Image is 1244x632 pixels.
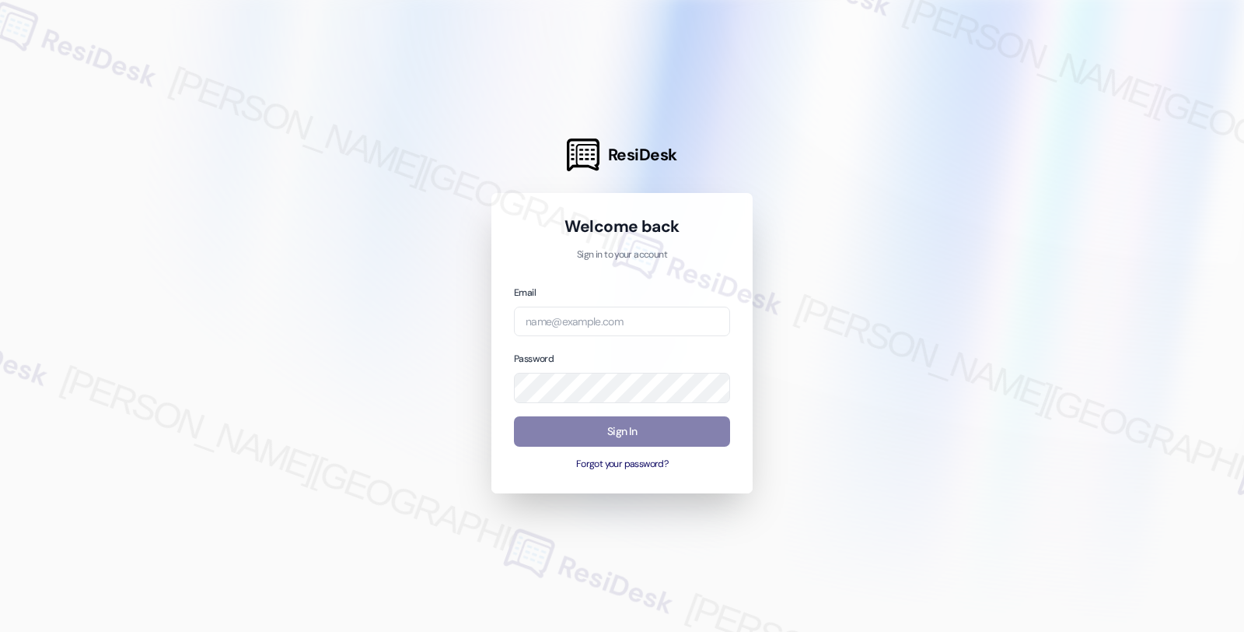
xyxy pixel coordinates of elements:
[608,144,677,166] span: ResiDesk
[514,216,730,237] h1: Welcome back
[514,353,554,365] label: Password
[514,248,730,262] p: Sign in to your account
[567,139,599,171] img: ResiDesk Logo
[514,458,730,472] button: Forgot your password?
[514,416,730,447] button: Sign In
[514,307,730,337] input: name@example.com
[514,286,536,299] label: Email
